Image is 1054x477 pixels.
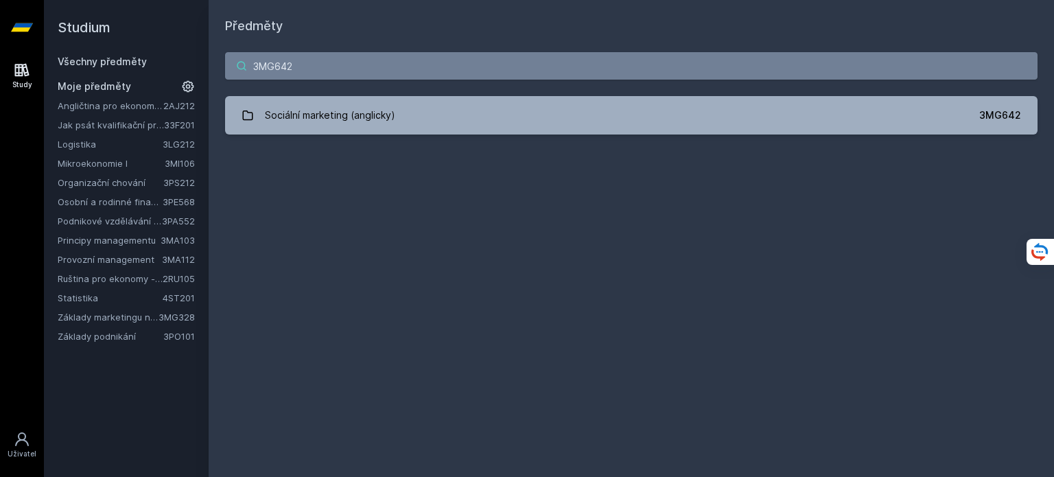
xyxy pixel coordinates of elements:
[225,16,1038,36] h1: Předměty
[58,214,162,228] a: Podnikové vzdělávání v praxi
[58,99,163,113] a: Angličtina pro ekonomická studia 2 (B2/C1)
[162,254,195,265] a: 3MA112
[163,196,195,207] a: 3PE568
[58,176,163,189] a: Organizační chování
[58,137,163,151] a: Logistika
[162,216,195,226] a: 3PA552
[164,119,195,130] a: 33F201
[58,329,163,343] a: Základy podnikání
[12,80,32,90] div: Study
[58,310,159,324] a: Základy marketingu na internetu
[163,139,195,150] a: 3LG212
[3,55,41,97] a: Study
[163,292,195,303] a: 4ST201
[163,100,195,111] a: 2AJ212
[265,102,395,129] div: Sociální marketing (anglicky)
[165,158,195,169] a: 3MI106
[58,156,165,170] a: Mikroekonomie I
[159,312,195,323] a: 3MG328
[58,56,147,67] a: Všechny předměty
[225,52,1038,80] input: Název nebo ident předmětu…
[58,195,163,209] a: Osobní a rodinné finance
[163,177,195,188] a: 3PS212
[58,233,161,247] a: Principy managementu
[225,96,1038,135] a: Sociální marketing (anglicky) 3MG642
[161,235,195,246] a: 3MA103
[58,118,164,132] a: Jak psát kvalifikační práci
[163,273,195,284] a: 2RU105
[979,108,1021,122] div: 3MG642
[58,80,131,93] span: Moje předměty
[8,449,36,459] div: Uživatel
[58,291,163,305] a: Statistika
[3,424,41,466] a: Uživatel
[163,331,195,342] a: 3PO101
[58,272,163,286] a: Ruština pro ekonomy - středně pokročilá úroveň 1 (B1)
[58,253,162,266] a: Provozní management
